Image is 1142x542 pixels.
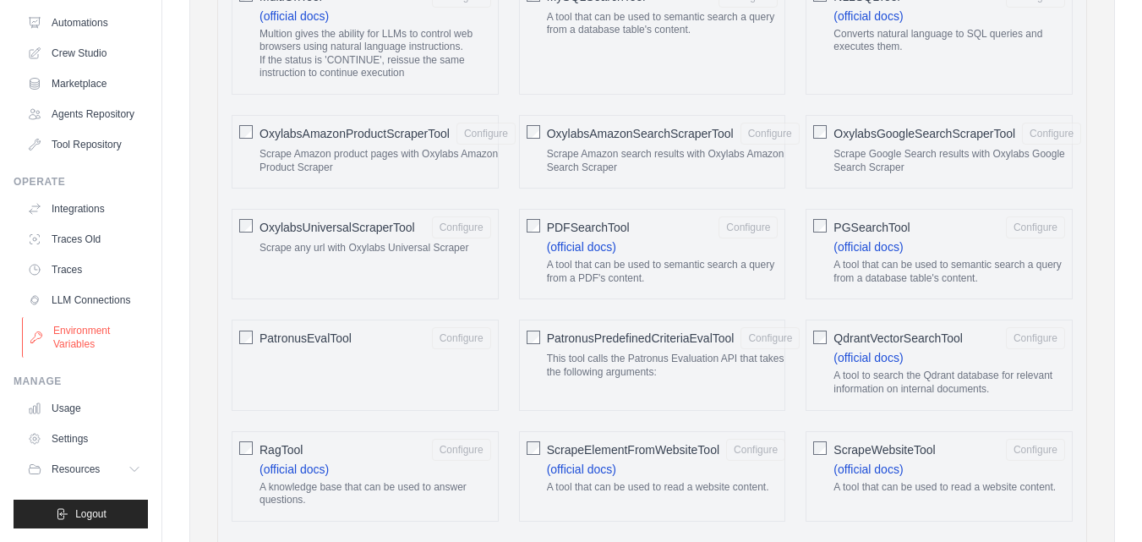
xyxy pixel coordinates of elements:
button: PGSearchTool (official docs) A tool that can be used to semantic search a query from a database t... [1006,216,1065,238]
p: A tool to search the Qdrant database for relevant information on internal documents. [833,370,1065,396]
a: (official docs) [260,463,329,476]
button: PatronusPredefinedCriteriaEvalTool This tool calls the Patronus Evaluation API that takes the fol... [740,327,800,349]
button: QdrantVectorSearchTool (official docs) A tool to search the Qdrant database for relevant informat... [1006,327,1065,349]
p: A tool that can be used to read a website content. [833,481,1065,495]
span: OxylabsUniversalScraperTool [260,219,415,236]
span: PatronusPredefinedCriteriaEvalTool [547,330,735,347]
a: Environment Variables [22,317,150,358]
p: A tool that can be used to semantic search a query from a database table's content. [833,259,1065,285]
a: (official docs) [833,240,903,254]
a: Traces [20,256,148,283]
a: (official docs) [547,240,616,254]
button: OxylabsGoogleSearchScraperTool Scrape Google Search results with Oxylabs Google Search Scraper [1022,123,1081,145]
p: Multion gives the ability for LLMs to control web browsers using natural language instructions. I... [260,28,491,80]
a: (official docs) [833,351,903,364]
span: Resources [52,463,100,476]
a: Agents Repository [20,101,148,128]
p: Scrape Google Search results with Oxylabs Google Search Scraper [833,148,1081,174]
button: Logout [14,500,148,528]
a: Automations [20,9,148,36]
button: OxylabsAmazonProductScraperTool Scrape Amazon product pages with Oxylabs Amazon Product Scraper [456,123,516,145]
a: Integrations [20,195,148,222]
a: Traces Old [20,226,148,253]
button: PatronusEvalTool [432,327,491,349]
div: Operate [14,175,148,189]
button: PDFSearchTool (official docs) A tool that can be used to semantic search a query from a PDF's con... [719,216,778,238]
span: OxylabsGoogleSearchScraperTool [833,125,1015,142]
a: Tool Repository [20,131,148,158]
span: PGSearchTool [833,219,910,236]
a: Marketplace [20,70,148,97]
a: Crew Studio [20,40,148,67]
div: Manage [14,375,148,388]
span: PDFSearchTool [547,219,630,236]
span: PatronusEvalTool [260,330,352,347]
span: RagTool [260,441,303,458]
span: ScrapeElementFromWebsiteTool [547,441,719,458]
a: (official docs) [260,9,329,23]
a: (official docs) [833,9,903,23]
button: ScrapeElementFromWebsiteTool (official docs) A tool that can be used to read a website content. [726,439,785,461]
p: This tool calls the Patronus Evaluation API that takes the following arguments: [547,353,800,379]
span: OxylabsAmazonSearchScraperTool [547,125,734,142]
button: ScrapeWebsiteTool (official docs) A tool that can be used to read a website content. [1006,439,1065,461]
button: Resources [20,456,148,483]
p: Scrape Amazon search results with Oxylabs Amazon Search Scraper [547,148,800,174]
p: A tool that can be used to semantic search a query from a database table's content. [547,11,779,37]
p: A tool that can be used to read a website content. [547,481,785,495]
span: QdrantVectorSearchTool [833,330,963,347]
a: (official docs) [547,463,616,476]
button: OxylabsUniversalScraperTool Scrape any url with Oxylabs Universal Scraper [432,216,491,238]
span: Logout [75,507,107,521]
p: Scrape any url with Oxylabs Universal Scraper [260,242,491,255]
p: Converts natural language to SQL queries and executes them. [833,28,1065,54]
p: Scrape Amazon product pages with Oxylabs Amazon Product Scraper [260,148,516,174]
a: Settings [20,425,148,452]
button: RagTool (official docs) A knowledge base that can be used to answer questions. [432,439,491,461]
span: ScrapeWebsiteTool [833,441,935,458]
p: A tool that can be used to semantic search a query from a PDF's content. [547,259,779,285]
button: OxylabsAmazonSearchScraperTool Scrape Amazon search results with Oxylabs Amazon Search Scraper [740,123,800,145]
a: Usage [20,395,148,422]
a: LLM Connections [20,287,148,314]
p: A knowledge base that can be used to answer questions. [260,481,491,507]
a: (official docs) [833,463,903,476]
span: OxylabsAmazonProductScraperTool [260,125,450,142]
